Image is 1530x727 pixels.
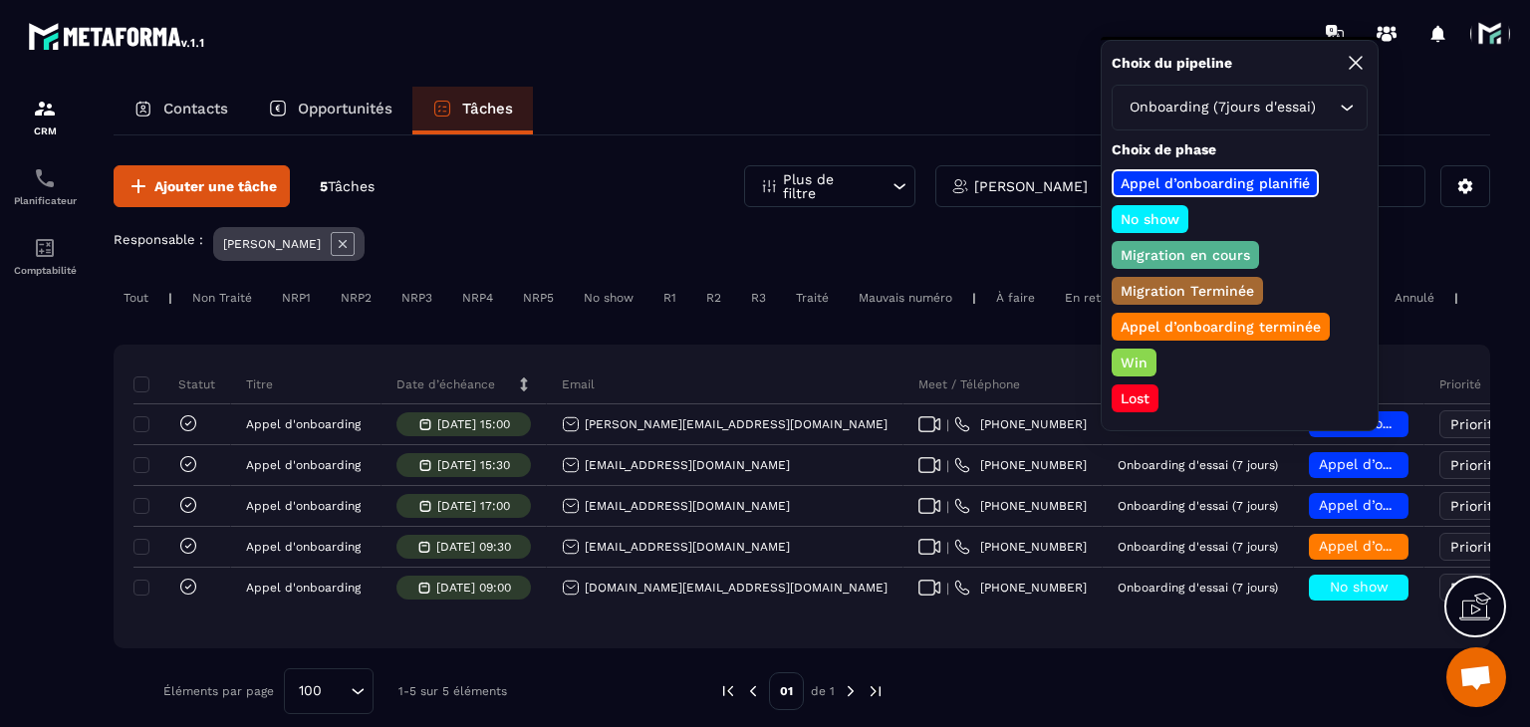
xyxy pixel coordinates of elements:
[1450,416,1501,432] span: Priorité
[696,286,731,310] div: R2
[842,682,860,700] img: next
[33,236,57,260] img: accountant
[5,195,85,206] p: Planificateur
[1055,286,1131,310] div: En retard
[412,87,533,134] a: Tâches
[246,499,361,513] p: Appel d'onboarding
[320,177,375,196] p: 5
[849,286,962,310] div: Mauvais numéro
[1118,581,1278,595] p: Onboarding d'essai (7 jours)
[1118,499,1278,513] p: Onboarding d'essai (7 jours)
[246,581,361,595] p: Appel d'onboarding
[574,286,643,310] div: No show
[562,376,595,392] p: Email
[1118,317,1324,337] p: Appel d’onboarding terminée
[436,581,511,595] p: [DATE] 09:00
[744,682,762,700] img: prev
[168,291,172,305] p: |
[1385,286,1444,310] div: Annulé
[5,82,85,151] a: formationformationCRM
[653,286,686,310] div: R1
[246,540,361,554] p: Appel d'onboarding
[741,286,776,310] div: R3
[1118,245,1253,265] p: Migration en cours
[1112,140,1368,159] p: Choix de phase
[986,286,1045,310] div: À faire
[398,684,507,698] p: 1-5 sur 5 éléments
[1439,376,1481,392] p: Priorité
[1112,54,1232,73] p: Choix du pipeline
[946,499,949,514] span: |
[1450,457,1501,473] span: Priorité
[954,416,1087,432] a: [PHONE_NUMBER]
[138,376,215,392] p: Statut
[972,291,976,305] p: |
[28,18,207,54] img: logo
[163,100,228,118] p: Contacts
[298,100,392,118] p: Opportunités
[114,286,158,310] div: Tout
[1450,539,1501,555] span: Priorité
[719,682,737,700] img: prev
[5,125,85,136] p: CRM
[182,286,262,310] div: Non Traité
[513,286,564,310] div: NRP5
[5,221,85,291] a: accountantaccountantComptabilité
[1454,291,1458,305] p: |
[946,417,949,432] span: |
[954,580,1087,596] a: [PHONE_NUMBER]
[1319,497,1507,513] span: Appel d’onboarding planifié
[292,680,329,702] span: 100
[811,683,835,699] p: de 1
[783,172,871,200] p: Plus de filtre
[5,265,85,276] p: Comptabilité
[1112,85,1368,130] div: Search for option
[331,286,382,310] div: NRP2
[272,286,321,310] div: NRP1
[1320,97,1335,119] input: Search for option
[114,87,248,134] a: Contacts
[33,166,57,190] img: scheduler
[1118,281,1257,301] p: Migration Terminée
[248,87,412,134] a: Opportunités
[1446,647,1506,707] div: Ouvrir le chat
[33,97,57,121] img: formation
[1125,97,1320,119] span: Onboarding (7jours d'essai)
[1319,538,1518,554] span: Appel d’onboarding terminée
[954,457,1087,473] a: [PHONE_NUMBER]
[329,680,346,702] input: Search for option
[163,684,274,698] p: Éléments par page
[1450,498,1501,514] span: Priorité
[391,286,442,310] div: NRP3
[437,458,510,472] p: [DATE] 15:30
[154,176,277,196] span: Ajouter une tâche
[946,458,949,473] span: |
[246,376,273,392] p: Titre
[452,286,503,310] div: NRP4
[1118,353,1150,372] p: Win
[114,165,290,207] button: Ajouter une tâche
[954,539,1087,555] a: [PHONE_NUMBER]
[223,237,321,251] p: [PERSON_NAME]
[5,151,85,221] a: schedulerschedulerPlanificateur
[436,540,511,554] p: [DATE] 09:30
[1118,388,1152,408] p: Lost
[974,179,1088,193] p: [PERSON_NAME]
[284,668,374,714] div: Search for option
[769,672,804,710] p: 01
[946,581,949,596] span: |
[946,540,949,555] span: |
[437,499,510,513] p: [DATE] 17:00
[1118,540,1278,554] p: Onboarding d'essai (7 jours)
[1330,579,1389,595] span: No show
[328,178,375,194] span: Tâches
[114,232,203,247] p: Responsable :
[1118,458,1278,472] p: Onboarding d'essai (7 jours)
[954,498,1087,514] a: [PHONE_NUMBER]
[396,376,495,392] p: Date d’échéance
[867,682,885,700] img: next
[246,458,361,472] p: Appel d'onboarding
[437,417,510,431] p: [DATE] 15:00
[462,100,513,118] p: Tâches
[1118,209,1182,229] p: No show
